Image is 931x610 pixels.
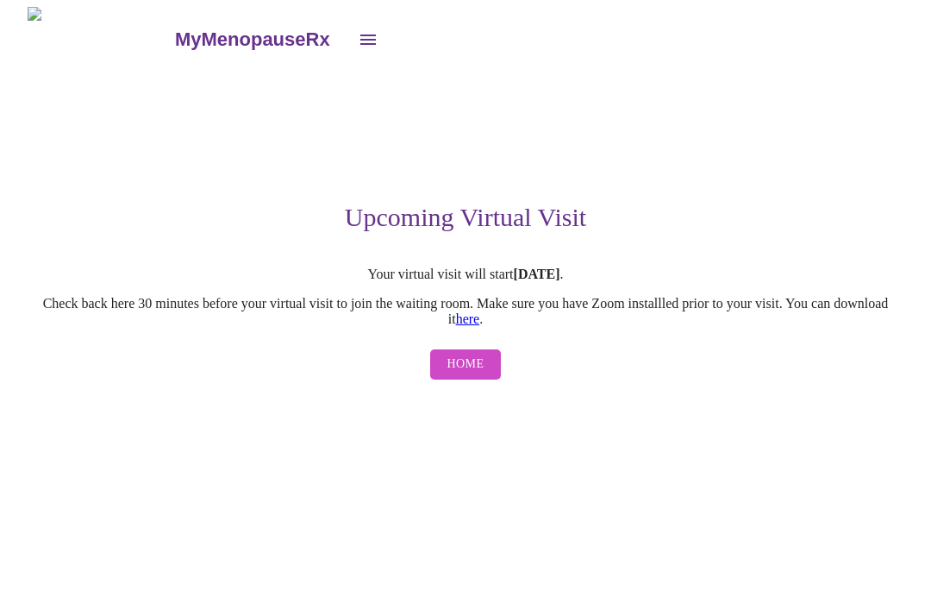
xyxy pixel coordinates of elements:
[456,311,480,326] a: here
[426,341,506,388] a: Home
[430,349,502,380] button: Home
[28,7,172,72] img: MyMenopauseRx Logo
[28,203,903,232] h3: Upcoming Virtual Visit
[175,28,330,51] h3: MyMenopauseRx
[172,9,347,70] a: MyMenopauseRx
[514,267,560,281] strong: [DATE]
[28,267,903,282] p: Your virtual visit will start .
[447,354,484,375] span: Home
[28,296,903,327] p: Check back here 30 minutes before your virtual visit to join the waiting room. Make sure you have...
[347,19,389,60] button: open drawer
